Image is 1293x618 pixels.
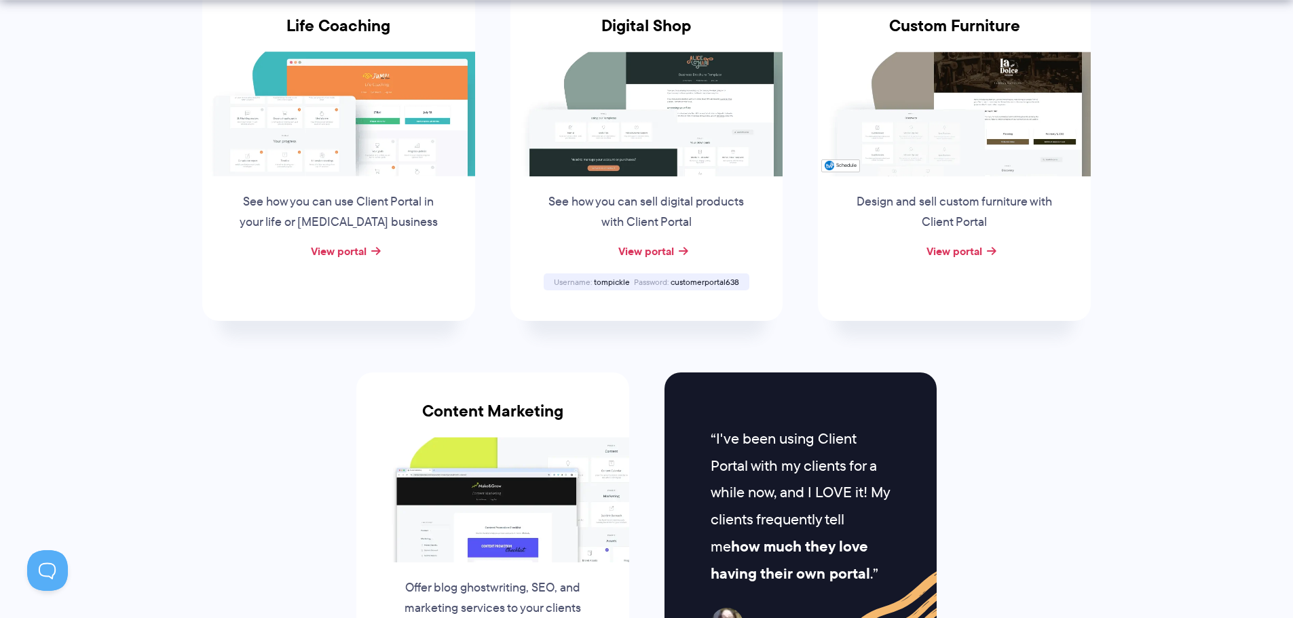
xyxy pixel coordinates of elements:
[236,192,442,233] p: See how you can use Client Portal in your life or [MEDICAL_DATA] business
[510,16,783,52] h3: Digital Shop
[671,276,739,288] span: customerportal638
[543,192,749,233] p: See how you can sell digital products with Client Portal
[356,402,629,437] h3: Content Marketing
[851,192,1057,233] p: Design and sell custom furniture with Client Portal
[818,16,1091,52] h3: Custom Furniture
[311,243,367,259] a: View portal
[634,276,669,288] span: Password
[926,243,982,259] a: View portal
[618,243,674,259] a: View portal
[711,535,870,585] strong: how much they love having their own portal
[202,16,475,52] h3: Life Coaching
[594,276,630,288] span: tompickle
[554,276,592,288] span: Username
[821,159,860,172] button: Schedule
[27,550,68,591] iframe: Toggle Customer Support
[836,162,857,170] span: Schedule
[711,425,891,587] p: I've been using Client Portal with my clients for a while now, and I LOVE it! My clients frequent...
